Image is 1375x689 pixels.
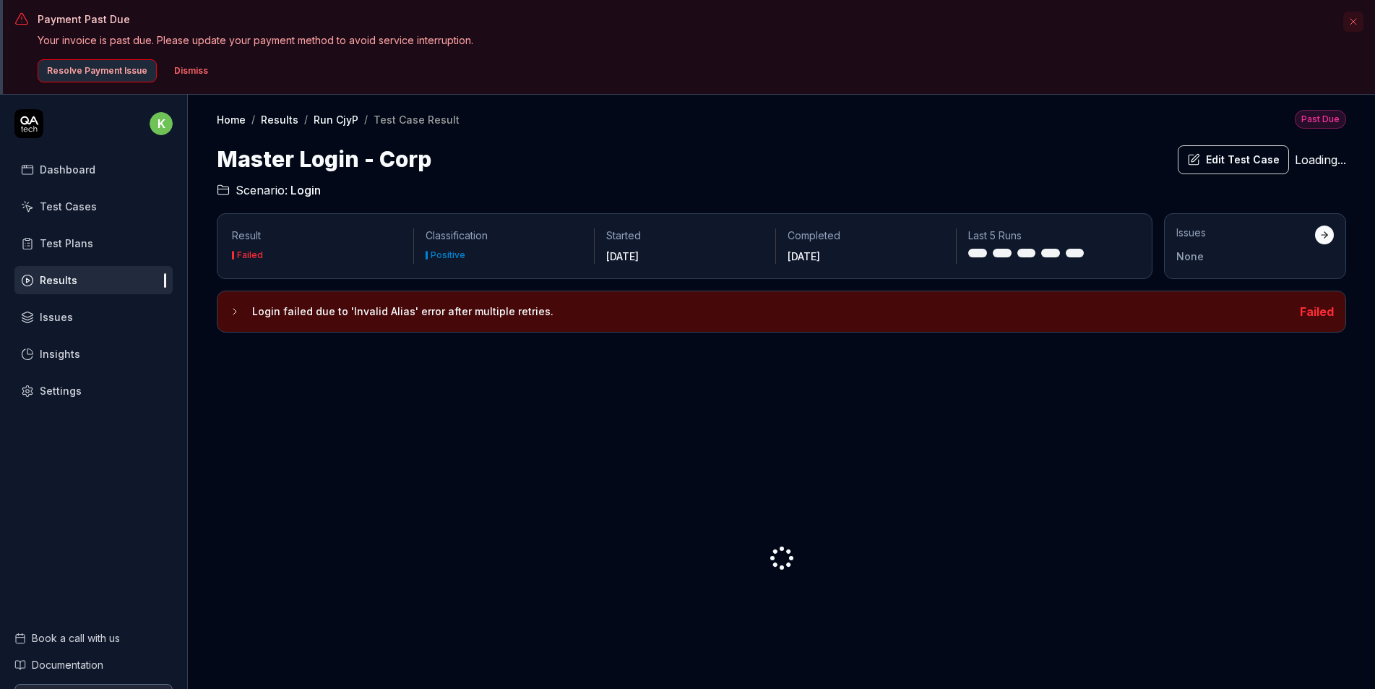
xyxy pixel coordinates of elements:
span: Scenario: [233,181,288,199]
span: k [150,112,173,135]
span: Documentation [32,657,103,672]
p: Started [606,228,764,243]
a: Test Cases [14,192,173,221]
a: Settings [14,377,173,405]
span: Failed [1300,304,1334,319]
div: Test Cases [40,199,97,214]
h1: Master Login - Corp [217,143,431,176]
div: / [251,112,255,127]
a: Scenario:Login [217,181,321,199]
button: Login failed due to 'Invalid Alias' error after multiple retries. [229,303,1288,320]
button: Resolve Payment Issue [38,59,157,82]
div: Issues [40,309,73,325]
time: [DATE] [606,250,639,262]
p: Your invoice is past due. Please update your payment method to avoid service interruption. [38,33,1335,48]
h3: Payment Past Due [38,12,1335,27]
div: Loading... [1295,151,1346,168]
button: Edit Test Case [1178,145,1289,174]
a: Home [217,112,246,127]
span: Book a call with us [32,630,120,646]
div: Results [40,273,77,288]
div: None [1176,249,1315,264]
a: Documentation [14,657,173,672]
div: Test Plans [40,236,93,251]
div: Test Case Result [374,112,460,127]
div: Issues [1176,226,1315,240]
div: Insights [40,346,80,361]
p: Completed [788,228,945,243]
button: k [150,109,173,138]
button: Dismiss [165,59,217,82]
p: Last 5 Runs [968,228,1126,243]
a: Issues [14,303,173,331]
p: Classification [426,228,583,243]
a: Book a call with us [14,630,173,646]
button: Past Due [1295,109,1346,129]
a: Insights [14,340,173,368]
time: [DATE] [788,250,820,262]
div: Past Due [1295,110,1346,129]
div: Dashboard [40,162,95,177]
div: Failed [237,251,263,260]
div: Positive [431,251,465,260]
a: Run CjyP [314,112,358,127]
div: / [364,112,368,127]
a: Results [261,112,298,127]
a: Dashboard [14,155,173,184]
div: Settings [40,383,82,398]
h3: Login failed due to 'Invalid Alias' error after multiple retries. [252,303,1288,320]
div: / [304,112,308,127]
p: Result [232,228,402,243]
a: Test Plans [14,229,173,257]
a: Results [14,266,173,294]
span: Login [290,181,321,199]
